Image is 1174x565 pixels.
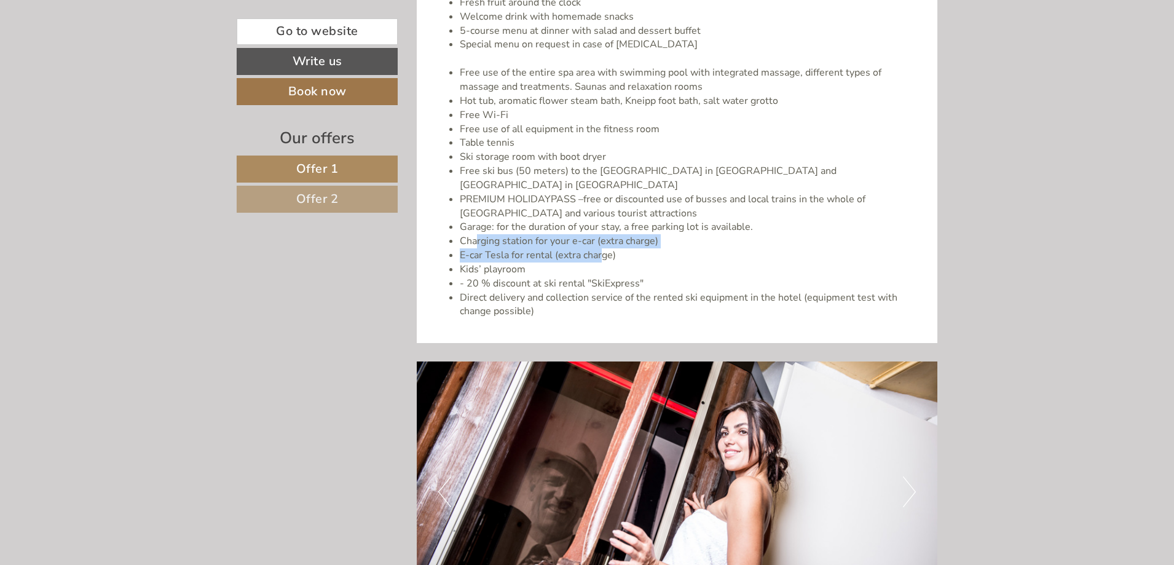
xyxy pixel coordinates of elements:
li: Direct delivery and collection service of the rented ski equipment in the hotel (equipment test w... [460,291,920,319]
span: Offer 2 [296,191,339,207]
li: PREMIUM HOLIDAYPASS –free or discounted use of busses and local trains in the whole of [GEOGRAPHI... [460,192,920,221]
li: Free ski bus (50 meters) to the [GEOGRAPHIC_DATA] in [GEOGRAPHIC_DATA] and [GEOGRAPHIC_DATA] in [... [460,164,920,192]
a: Go to website [237,18,398,45]
a: Book now [237,78,398,105]
li: Free use of all equipment in the fitness room [460,122,920,136]
li: E-car Tesla for rental (extra charge) [460,248,920,263]
li: - 20 % discount at ski rental "SkiExpress" [460,277,920,291]
li: Ski storage room with boot dryer [460,150,920,164]
li: Charging station for your e-car (extra charge) [460,234,920,248]
li: 5-course menu at dinner with salad and dessert buffet [460,24,920,38]
li: Table tennis [460,136,920,150]
li: Free Wi-Fi [460,108,920,122]
div: Hello, how can we help you? [9,33,151,71]
li: Hot tub, aromatic flower steam bath, Kneipp foot bath, salt water grotto [460,94,920,108]
small: 15:10 [18,60,145,68]
div: [DATE] [219,9,266,30]
li: Free use of the entire spa area with swimming pool with integrated massage, different types of ma... [460,66,920,94]
a: Write us [237,48,398,75]
li: Welcome drink with homemade snacks [460,10,920,24]
li: Special menu on request in case of [MEDICAL_DATA] [460,38,920,66]
div: Our offers [237,127,398,149]
button: Next [903,476,916,507]
li: Garage: for the duration of your stay, a free parking lot is available. [460,220,920,234]
span: Offer 1 [296,160,339,177]
button: Send [416,318,484,346]
div: Hotel Kristall [18,36,145,45]
button: Previous [438,476,451,507]
li: Kids’ playroom [460,263,920,277]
